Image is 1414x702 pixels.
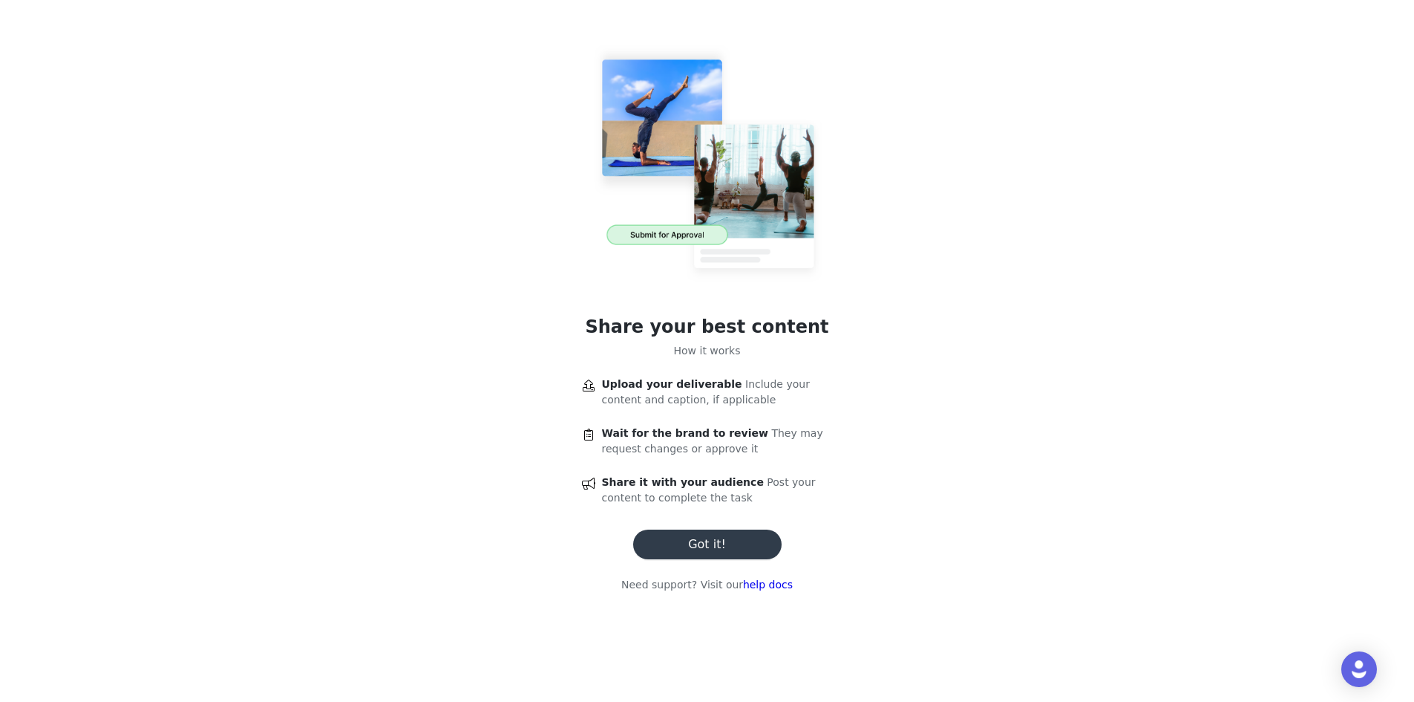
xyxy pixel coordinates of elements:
p: How it works [674,343,741,359]
span: Wait for the brand to review [602,427,768,439]
span: Include your content and caption, if applicable [602,378,810,406]
a: help docs [743,579,793,591]
h1: Share your best content [585,313,828,340]
button: Got it! [633,530,782,559]
span: Post your content to complete the task [602,476,816,504]
p: Need support? Visit our [621,577,793,593]
div: Open Intercom Messenger [1341,651,1377,687]
span: They may request changes or approve it [602,427,823,455]
span: Upload your deliverable [602,378,742,390]
img: content approval [577,36,837,296]
span: Share it with your audience [602,476,764,488]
